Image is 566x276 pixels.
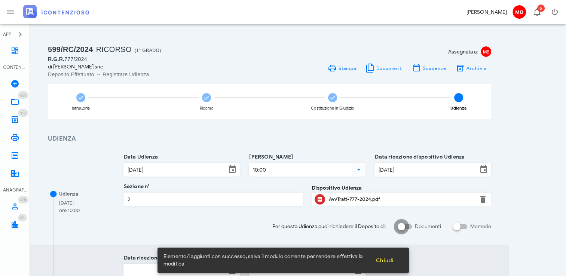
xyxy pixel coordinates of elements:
div: Udienza [450,106,466,110]
label: Data Udienza [122,153,158,161]
span: MB [481,46,491,57]
input: Sezione n° [124,193,303,206]
div: ore 10:00 [59,207,80,214]
span: R.G.R. [48,56,64,62]
label: Documenti [415,223,441,230]
div: di [PERSON_NAME] snc [48,63,265,71]
span: Ricorso [96,45,132,53]
span: 4 [454,93,463,102]
span: Distintivo [18,109,28,117]
a: Stampa [323,63,361,73]
span: Distintivo [18,214,27,221]
button: Elimina [478,195,487,204]
label: Data ricezione dispositivo Udienza [373,153,465,161]
span: Per questa Udienza puoi richiedere il Deposito di: [272,223,386,230]
h3: Udienza [48,134,491,144]
span: Distintivo [537,4,545,12]
span: Archivia [466,65,487,71]
div: Ricorso [200,106,214,110]
div: ANAGRAFICA [3,187,27,193]
span: Scadenze [422,65,446,71]
div: Deposito Effettuato → Registrare Udienza [48,71,265,78]
div: Udienza [59,190,78,198]
label: Memorie [470,223,491,230]
button: Clicca per aprire un'anteprima del file o scaricarlo [315,194,325,205]
div: AvvTratt-777-2024.pdf [329,196,474,202]
span: 633 [20,93,26,98]
span: Stampa [338,65,356,71]
span: Distintivo [18,196,28,203]
span: (1° Grado) [135,48,161,53]
input: Ora Udienza [249,163,351,176]
span: 599/RC/2024 [48,45,93,53]
label: Dispositivo Udienza [312,184,362,192]
span: Assegnata a: [448,48,478,56]
span: Distintivo [18,91,28,99]
button: Distintivo [528,3,546,21]
span: Chiudi [376,257,394,264]
label: [PERSON_NAME] [247,153,293,161]
span: Elemento/i aggiunti con successo, salva il modulo corrente per rendere effettiva la modifica [163,253,370,268]
span: MB [513,5,526,19]
div: Costituzione in Giudizio [311,106,354,110]
div: Istruttoria [72,106,90,110]
button: Archivia [451,63,491,73]
div: Clicca per aprire un'anteprima del file o scaricarlo [329,193,474,205]
span: 88 [20,215,25,220]
div: [PERSON_NAME] [466,8,507,16]
span: Documenti [376,65,403,71]
button: MB [510,3,528,21]
label: Sezione n° [122,183,150,190]
div: CONTENZIOSO [3,64,27,71]
button: Chiudi [370,254,400,267]
div: [DATE] [59,199,80,207]
button: Scadenze [407,63,451,73]
img: logo-text-2x.png [23,5,89,18]
span: 325 [20,197,26,202]
div: 777/2024 [48,55,265,63]
span: 318 [20,111,26,116]
button: Documenti [361,63,407,73]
